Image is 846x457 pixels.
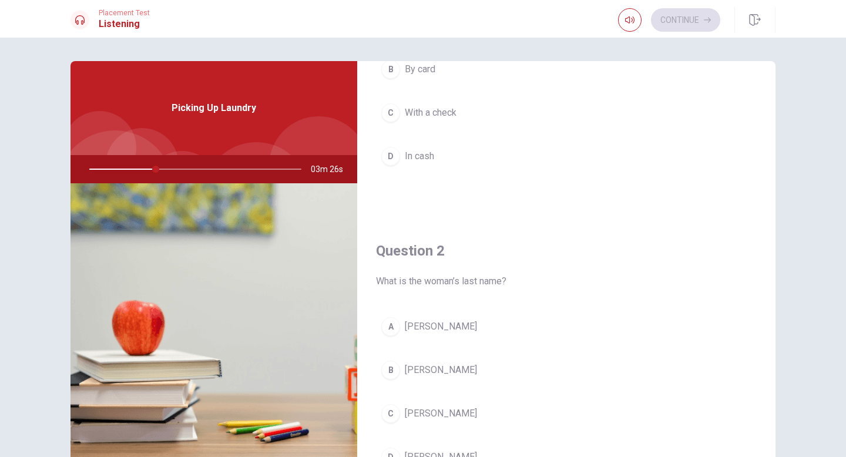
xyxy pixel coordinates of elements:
div: A [381,317,400,336]
div: C [381,103,400,122]
span: In cash [405,149,434,163]
span: 03m 26s [311,155,352,183]
div: C [381,404,400,423]
button: B[PERSON_NAME] [376,355,757,385]
span: Picking Up Laundry [172,101,256,115]
span: With a check [405,106,456,120]
span: What is the woman’s last name? [376,274,757,288]
h1: Listening [99,17,150,31]
button: A[PERSON_NAME] [376,312,757,341]
button: C[PERSON_NAME] [376,399,757,428]
span: [PERSON_NAME] [405,406,477,421]
div: B [381,60,400,79]
span: [PERSON_NAME] [405,363,477,377]
button: DIn cash [376,142,757,171]
div: D [381,147,400,166]
span: Placement Test [99,9,150,17]
div: B [381,361,400,379]
h4: Question 2 [376,241,757,260]
button: BBy card [376,55,757,84]
span: [PERSON_NAME] [405,320,477,334]
span: By card [405,62,435,76]
button: CWith a check [376,98,757,127]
